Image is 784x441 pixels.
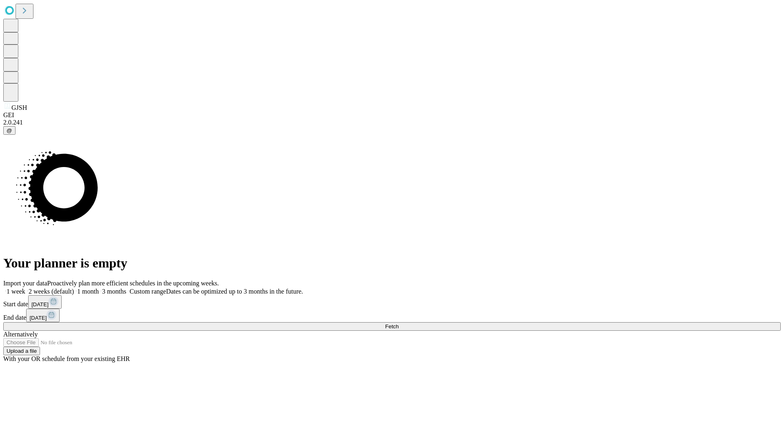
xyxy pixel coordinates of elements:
span: 1 week [7,288,25,295]
span: With your OR schedule from your existing EHR [3,355,130,362]
div: 2.0.241 [3,119,781,126]
div: End date [3,309,781,322]
div: Start date [3,295,781,309]
span: Dates can be optimized up to 3 months in the future. [166,288,303,295]
span: GJSH [11,104,27,111]
button: [DATE] [26,309,60,322]
span: @ [7,127,12,134]
button: @ [3,126,16,135]
span: 2 weeks (default) [29,288,74,295]
button: Upload a file [3,347,40,355]
button: [DATE] [28,295,62,309]
span: Fetch [385,323,399,330]
span: Import your data [3,280,47,287]
span: 3 months [102,288,126,295]
span: [DATE] [31,301,49,307]
span: 1 month [77,288,99,295]
h1: Your planner is empty [3,256,781,271]
span: Alternatively [3,331,38,338]
span: Custom range [129,288,166,295]
span: [DATE] [29,315,47,321]
button: Fetch [3,322,781,331]
div: GEI [3,111,781,119]
span: Proactively plan more efficient schedules in the upcoming weeks. [47,280,219,287]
